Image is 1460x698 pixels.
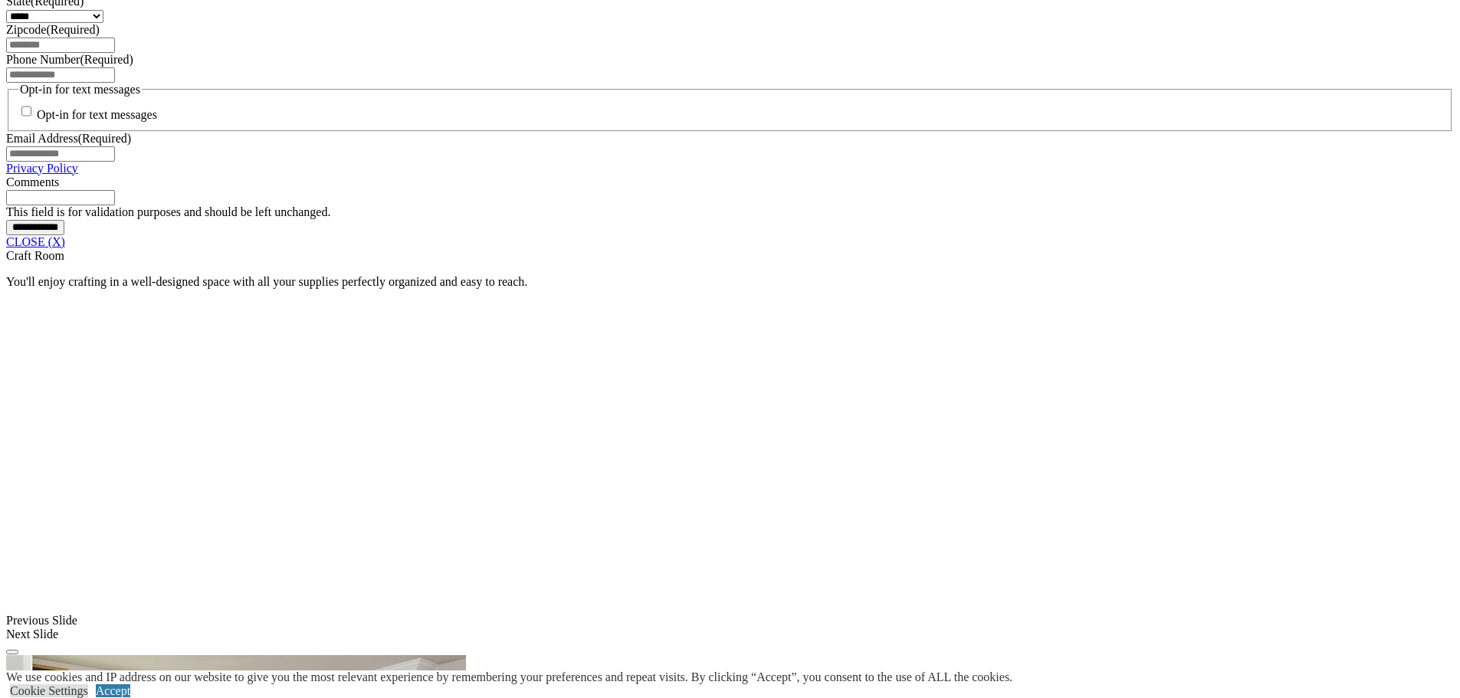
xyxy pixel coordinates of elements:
[6,53,133,66] label: Phone Number
[96,684,130,697] a: Accept
[6,162,78,175] a: Privacy Policy
[80,53,133,66] span: (Required)
[6,235,65,248] a: CLOSE (X)
[6,249,64,262] span: Craft Room
[37,109,157,122] label: Opt-in for text messages
[6,132,131,145] label: Email Address
[6,275,1454,289] p: You'll enjoy crafting in a well-designed space with all your supplies perfectly organized and eas...
[46,23,99,36] span: (Required)
[10,684,88,697] a: Cookie Settings
[6,670,1012,684] div: We use cookies and IP address on our website to give you the most relevant experience by remember...
[18,83,142,97] legend: Opt-in for text messages
[6,205,1454,219] div: This field is for validation purposes and should be left unchanged.
[6,175,59,188] label: Comments
[78,132,131,145] span: (Required)
[6,614,1454,628] div: Previous Slide
[6,23,100,36] label: Zipcode
[6,628,1454,641] div: Next Slide
[6,650,18,654] button: Click here to pause slide show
